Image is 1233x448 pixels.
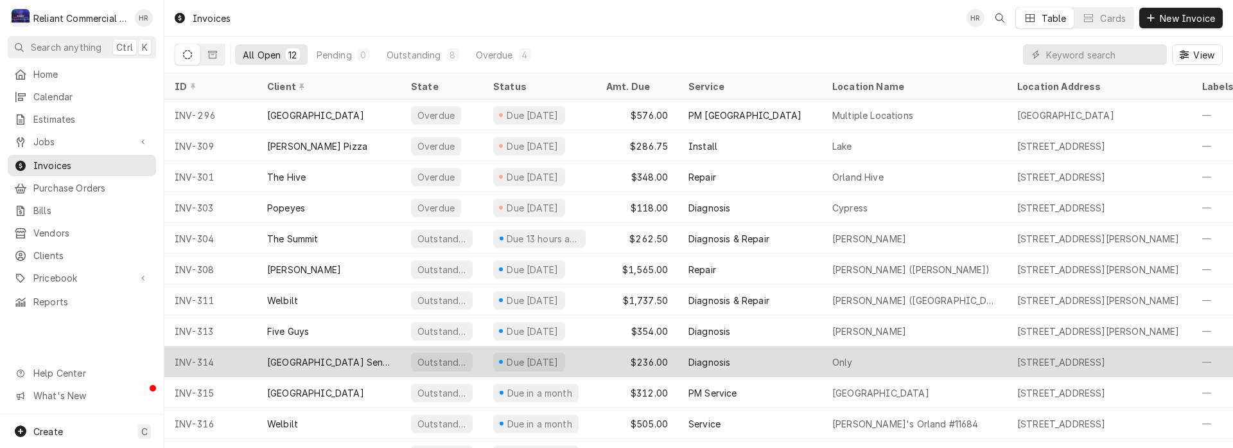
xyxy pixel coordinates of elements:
[8,36,156,58] button: Search anythingCtrlK
[33,90,150,103] span: Calendar
[164,285,257,316] div: INV-311
[267,170,306,184] div: The Hive
[33,426,63,437] span: Create
[606,80,665,93] div: Amt. Due
[832,232,906,246] div: [PERSON_NAME]
[521,48,529,62] div: 4
[966,9,984,27] div: HR
[164,100,257,130] div: INV-296
[1017,109,1114,122] div: [GEOGRAPHIC_DATA]
[966,9,984,27] div: Heath Reed's Avatar
[8,131,156,152] a: Go to Jobs
[416,417,468,431] div: Outstanding
[688,294,769,307] div: Diagnosis & Repair
[267,109,364,122] div: [GEOGRAPHIC_DATA]
[416,386,468,400] div: Outstanding
[832,386,929,400] div: [GEOGRAPHIC_DATA]
[449,48,457,62] div: 8
[832,355,853,369] div: Only
[505,170,560,184] div: Due [DATE]
[267,80,388,93] div: Client
[12,9,30,27] div: R
[164,346,257,377] div: INV-314
[596,377,678,408] div: $312.00
[596,192,678,223] div: $118.00
[596,223,678,254] div: $262.50
[33,12,128,25] div: Reliant Commercial Appliance Repair LLC
[1017,201,1106,215] div: [STREET_ADDRESS]
[33,112,150,126] span: Estimates
[317,48,352,62] div: Pending
[1017,80,1179,93] div: Location Address
[505,355,560,369] div: Due [DATE]
[596,316,678,346] div: $354.00
[416,170,456,184] div: Overdue
[688,355,730,369] div: Diagnosis
[8,155,156,176] a: Invoices
[1017,355,1106,369] div: [STREET_ADDRESS]
[505,294,560,307] div: Due [DATE]
[505,139,560,153] div: Due [DATE]
[1017,232,1180,246] div: [STREET_ADDRESS][PERSON_NAME]
[8,291,156,312] a: Reports
[8,86,156,107] a: Calendar
[505,386,573,400] div: Due in a month
[360,48,367,62] div: 0
[416,201,456,215] div: Overdue
[416,355,468,369] div: Outstanding
[116,40,133,54] span: Ctrl
[267,386,364,400] div: [GEOGRAPHIC_DATA]
[33,295,150,309] span: Reports
[33,67,150,81] span: Home
[1017,170,1106,184] div: [STREET_ADDRESS]
[688,201,730,215] div: Diagnosis
[688,325,730,338] div: Diagnosis
[1157,12,1218,25] span: New Invoice
[596,254,678,285] div: $1,565.00
[832,325,906,338] div: [PERSON_NAME]
[8,200,156,221] a: Bills
[411,80,473,93] div: State
[288,48,297,62] div: 12
[8,363,156,384] a: Go to Help Center
[164,192,257,223] div: INV-303
[8,177,156,199] a: Purchase Orders
[8,245,156,266] a: Clients
[493,80,583,93] div: Status
[175,80,244,93] div: ID
[688,170,716,184] div: Repair
[832,80,994,93] div: Location Name
[33,181,150,195] span: Purchase Orders
[267,417,298,431] div: Welbilt
[267,232,319,246] div: The Summit
[141,425,148,438] span: C
[416,232,468,246] div: Outstanding
[1017,386,1106,400] div: [STREET_ADDRESS]
[596,161,678,192] div: $348.00
[31,40,101,54] span: Search anything
[688,139,717,153] div: Install
[8,385,156,406] a: Go to What's New
[688,386,737,400] div: PM Service
[505,232,581,246] div: Due 13 hours ago
[688,263,716,276] div: Repair
[505,325,560,338] div: Due [DATE]
[1017,325,1180,338] div: [STREET_ADDRESS][PERSON_NAME]
[33,366,148,380] span: Help Center
[1017,417,1106,431] div: [STREET_ADDRESS]
[12,9,30,27] div: Reliant Commercial Appliance Repair LLC's Avatar
[33,226,150,240] span: Vendors
[505,263,560,276] div: Due [DATE]
[688,417,721,431] div: Service
[267,325,309,338] div: Five Guys
[688,232,769,246] div: Diagnosis & Repair
[164,316,257,346] div: INV-313
[164,254,257,285] div: INV-308
[1017,294,1180,307] div: [STREET_ADDRESS][PERSON_NAME]
[33,204,150,217] span: Bills
[832,139,852,153] div: Lake
[688,109,801,122] div: PM [GEOGRAPHIC_DATA]
[1191,48,1217,62] span: View
[416,109,456,122] div: Overdue
[164,223,257,254] div: INV-304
